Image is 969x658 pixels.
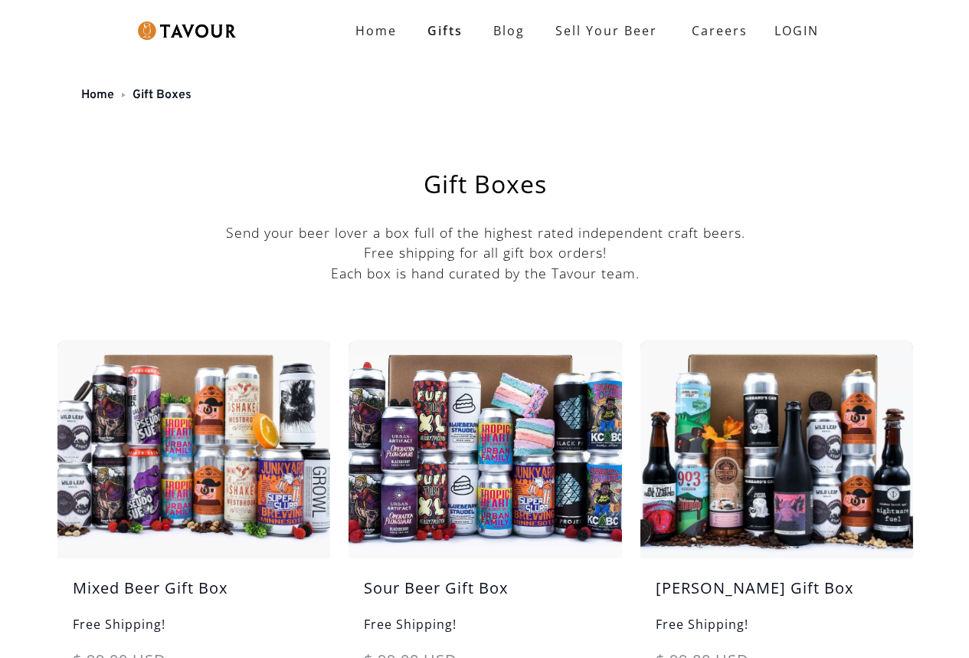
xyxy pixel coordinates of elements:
[692,15,748,46] strong: Careers
[673,9,759,52] a: Careers
[340,15,412,46] a: Home
[57,222,913,283] p: Send your beer lover a box full of the highest rated independent craft beers. Free shipping for a...
[96,172,875,196] h1: Gift Boxes
[349,615,621,649] h6: Free Shipping!
[57,577,330,615] h5: Mixed Beer Gift Box
[540,15,673,46] a: Sell Your Beer
[349,577,621,615] h5: Sour Beer Gift Box
[640,577,913,615] h5: [PERSON_NAME] Gift Box
[478,15,540,46] a: Blog
[412,15,478,46] a: Gifts
[759,15,834,46] a: LOGIN
[81,87,114,103] a: Home
[57,615,330,649] h6: Free Shipping!
[355,22,397,39] strong: Home
[640,615,913,649] h6: Free Shipping!
[133,87,192,103] a: Gift Boxes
